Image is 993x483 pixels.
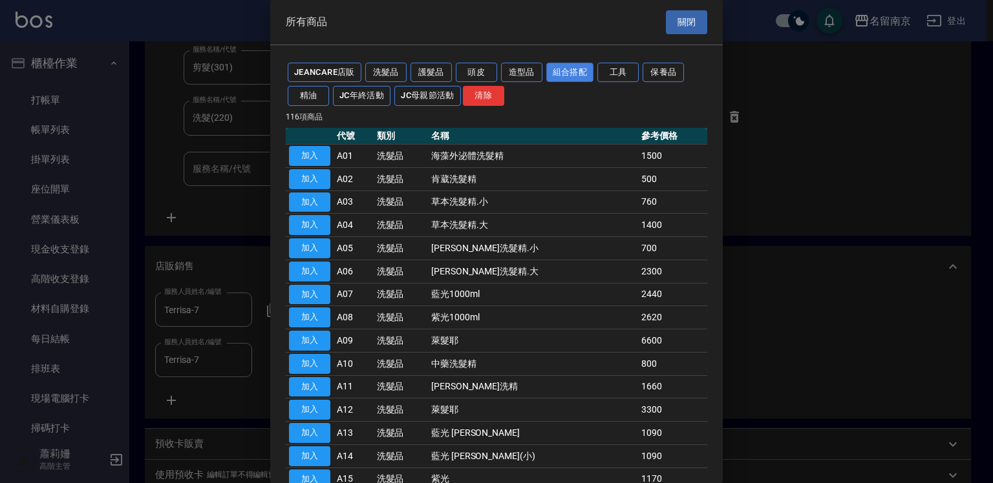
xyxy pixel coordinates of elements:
[286,15,327,28] span: 所有商品
[289,331,330,351] button: 加入
[334,422,374,445] td: A13
[428,306,638,329] td: 紫光1000ml
[428,398,638,422] td: 萊髮耶
[374,167,428,190] td: 洗髮品
[638,375,707,398] td: 1660
[411,63,452,83] button: 護髮品
[428,128,638,145] th: 名稱
[428,444,638,468] td: 藍光 [PERSON_NAME](小)
[374,398,428,422] td: 洗髮品
[374,260,428,283] td: 洗髮品
[333,86,390,106] button: JC年終活動
[638,145,707,168] td: 1500
[638,444,707,468] td: 1090
[638,237,707,260] td: 700
[428,145,638,168] td: 海藻外泌體洗髮精
[638,167,707,190] td: 500
[428,422,638,445] td: 藍光 [PERSON_NAME]
[463,86,504,106] button: 清除
[428,167,638,190] td: 肯葳洗髮精
[428,283,638,306] td: 藍光1000ml
[638,260,707,283] td: 2300
[289,307,330,327] button: 加入
[334,128,374,145] th: 代號
[374,306,428,329] td: 洗髮品
[289,238,330,258] button: 加入
[638,190,707,214] td: 760
[374,422,428,445] td: 洗髮品
[428,352,638,375] td: 中藥洗髮精
[428,329,638,353] td: 萊髮耶
[546,63,594,83] button: 組合搭配
[289,354,330,374] button: 加入
[374,352,428,375] td: 洗髮品
[638,422,707,445] td: 1090
[289,377,330,397] button: 加入
[286,111,707,123] p: 116 項商品
[456,63,497,83] button: 頭皮
[334,306,374,329] td: A08
[374,444,428,468] td: 洗髮品
[374,283,428,306] td: 洗髮品
[334,237,374,260] td: A05
[334,145,374,168] td: A01
[638,329,707,353] td: 6600
[638,128,707,145] th: 參考價格
[643,63,684,83] button: 保養品
[501,63,542,83] button: 造型品
[334,190,374,214] td: A03
[289,146,330,166] button: 加入
[288,63,361,83] button: JeanCare店販
[334,444,374,468] td: A14
[289,262,330,282] button: 加入
[394,86,461,106] button: JC母親節活動
[289,446,330,466] button: 加入
[334,260,374,283] td: A06
[374,237,428,260] td: 洗髮品
[334,398,374,422] td: A12
[289,423,330,443] button: 加入
[334,329,374,353] td: A09
[288,86,329,106] button: 精油
[334,214,374,237] td: A04
[638,214,707,237] td: 1400
[289,215,330,235] button: 加入
[334,283,374,306] td: A07
[374,145,428,168] td: 洗髮品
[638,283,707,306] td: 2440
[374,329,428,353] td: 洗髮品
[638,352,707,375] td: 800
[289,400,330,420] button: 加入
[365,63,407,83] button: 洗髮品
[334,167,374,190] td: A02
[289,169,330,189] button: 加入
[374,214,428,237] td: 洗髮品
[597,63,639,83] button: 工具
[428,260,638,283] td: [PERSON_NAME]洗髮精.大
[374,375,428,398] td: 洗髮品
[289,285,330,305] button: 加入
[374,128,428,145] th: 類別
[428,190,638,214] td: 草本洗髮精.小
[334,375,374,398] td: A11
[666,10,707,34] button: 關閉
[638,398,707,422] td: 3300
[428,375,638,398] td: [PERSON_NAME]洗精
[638,306,707,329] td: 2620
[428,237,638,260] td: [PERSON_NAME]洗髮精.小
[374,190,428,214] td: 洗髮品
[428,214,638,237] td: 草本洗髮精.大
[289,192,330,212] button: 加入
[334,352,374,375] td: A10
